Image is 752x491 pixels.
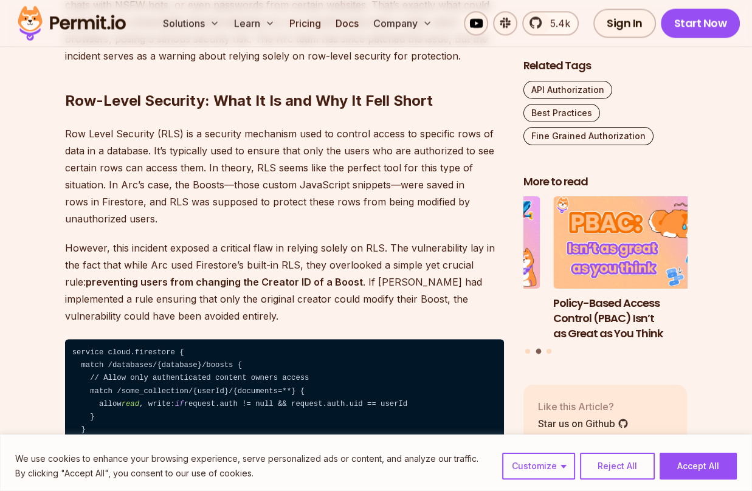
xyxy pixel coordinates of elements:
a: Fine Grained Authorization [523,127,654,145]
a: API Authorization [523,81,612,99]
h3: How to Use JWTs for Authorization: Best Practices and Common Mistakes [376,296,540,341]
a: Pricing [285,11,326,35]
strong: preventing users from changing the Creator ID of a Boost [86,276,363,288]
img: Permit logo [12,2,131,44]
span: 5.4k [543,16,570,30]
a: Star us on Github [538,416,629,431]
p: However, this incident exposed a critical flaw in relying solely on RLS. The vulnerability lay in... [65,239,504,324]
a: Sign In [593,9,656,38]
span: if [175,399,184,408]
button: Go to slide 2 [536,349,541,354]
p: Like this Article? [538,399,629,414]
p: By clicking "Accept All", you consent to our use of cookies. [15,466,478,481]
button: Customize [502,453,575,479]
span: read [122,399,139,408]
button: Solutions [158,11,224,35]
button: Accept All [660,453,737,479]
li: 2 of 3 [553,197,717,342]
a: Policy-Based Access Control (PBAC) Isn’t as Great as You ThinkPolicy-Based Access Control (PBAC) ... [553,197,717,342]
a: Start Now [661,9,740,38]
div: Posts [523,197,688,356]
button: Learn [229,11,280,35]
h2: Related Tags [523,58,688,74]
a: Best Practices [523,104,600,122]
button: Reject All [580,453,655,479]
p: We use cookies to enhance your browsing experience, serve personalized ads or content, and analyz... [15,452,478,466]
h3: Policy-Based Access Control (PBAC) Isn’t as Great as You Think [553,296,717,341]
a: Docs [331,11,364,35]
button: Go to slide 3 [547,349,551,354]
a: 5.4k [522,11,579,35]
h2: More to read [523,174,688,190]
button: Go to slide 1 [525,349,530,354]
p: Row Level Security (RLS) is a security mechanism used to control access to specific rows of data ... [65,125,504,227]
code: service cloud.firestore { match /databases/{database}/boosts { // Allow only authenticated conten... [65,339,504,456]
button: Company [368,11,437,35]
img: Policy-Based Access Control (PBAC) Isn’t as Great as You Think [553,197,717,289]
li: 1 of 3 [376,197,540,342]
strong: Row-Level Security: What It Is and Why It Fell Short [65,92,433,109]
